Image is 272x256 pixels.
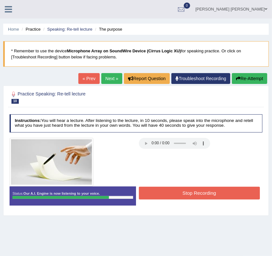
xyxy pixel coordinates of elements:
[3,41,269,67] blockquote: * Remember to use the device for speaking practice. Or click on [Troubleshoot Recording] button b...
[10,114,263,132] h4: You will hear a lecture. After listening to the lecture, in 10 seconds, please speak into the mic...
[67,49,181,53] b: Microphone Array on SoundWire Device (Cirrus Logic XU)
[232,73,267,84] button: Re-Attempt
[20,26,40,32] li: Practice
[47,27,92,32] a: Speaking: Re-tell lecture
[10,186,136,206] div: Status:
[101,73,122,84] a: Next »
[15,118,41,123] b: Instructions:
[139,187,260,199] button: Stop Recording
[94,26,122,32] li: The purpose
[10,90,167,104] h2: Practice Speaking: Re-tell lecture
[11,99,19,104] span: 10
[184,3,190,9] span: 0
[171,73,230,84] a: Troubleshoot Recording
[24,192,100,195] strong: Our A.I. Engine is now listening to your voice.
[8,27,19,32] a: Home
[78,73,99,84] a: « Prev
[124,73,170,84] button: Report Question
